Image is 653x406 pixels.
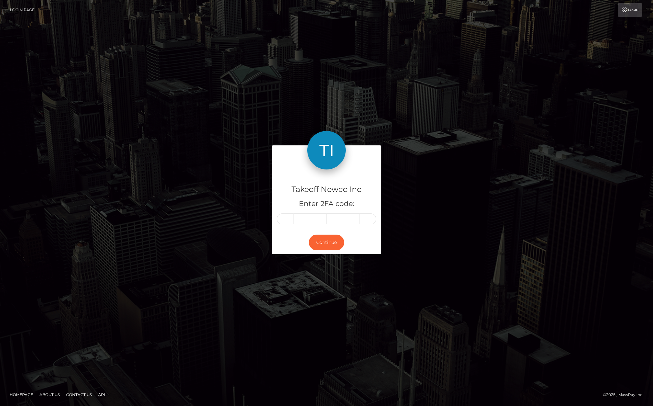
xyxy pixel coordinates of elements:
div: © 2025 , MassPay Inc. [603,391,648,398]
h4: Takeoff Newco Inc [277,184,376,195]
a: API [96,390,108,400]
img: Takeoff Newco Inc [307,131,346,169]
a: Homepage [7,390,36,400]
h5: Enter 2FA code: [277,199,376,209]
a: About Us [37,390,62,400]
a: Login Page [10,3,35,17]
button: Continue [309,235,344,250]
a: Login [618,3,642,17]
a: Contact Us [64,390,94,400]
